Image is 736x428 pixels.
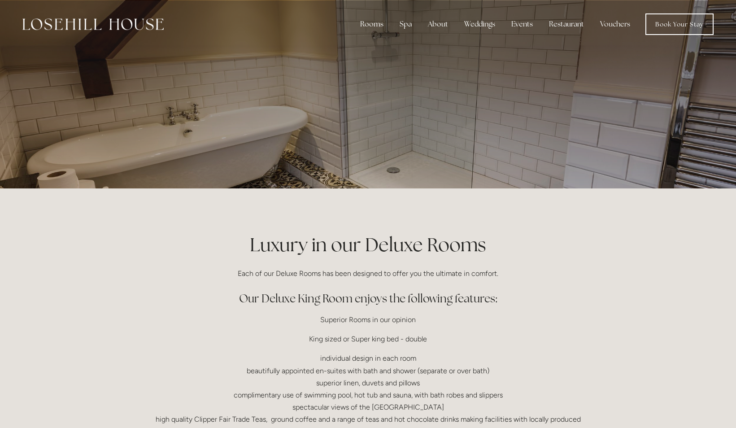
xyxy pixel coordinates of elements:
[154,333,583,345] p: King sized or Super king bed - double
[154,291,583,306] h2: Our Deluxe King Room enjoys the following features:
[154,231,583,258] h1: Luxury in our Deluxe Rooms
[421,15,455,33] div: About
[154,267,583,280] p: Each of our Deluxe Rooms has been designed to offer you the ultimate in comfort.
[504,15,540,33] div: Events
[392,15,419,33] div: Spa
[353,15,391,33] div: Rooms
[593,15,637,33] a: Vouchers
[645,13,714,35] a: Book Your Stay
[542,15,591,33] div: Restaurant
[457,15,502,33] div: Weddings
[154,314,583,326] p: Superior Rooms in our opinion
[22,18,164,30] img: Losehill House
